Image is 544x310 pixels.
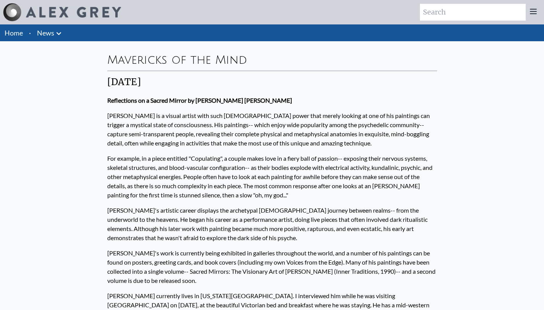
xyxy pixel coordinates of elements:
[37,27,54,38] a: News
[107,151,437,203] p: For example, in a piece entitled "Copulating", a couple makes love in a fiery ball of passion-- e...
[420,4,526,21] input: Search
[107,245,437,288] p: [PERSON_NAME]'s work is currently being exhibited in galleries throughout the world, and a number...
[107,76,437,88] div: [DATE]
[26,24,34,41] li: ·
[107,97,292,104] strong: Reflections on a Sacred Mirror by [PERSON_NAME] [PERSON_NAME]
[5,29,23,37] a: Home
[107,108,437,151] p: [PERSON_NAME] is a visual artist with such [DEMOGRAPHIC_DATA] power that merely looking at one of...
[107,203,437,245] p: [PERSON_NAME]'s artistic career displays the archetypal [DEMOGRAPHIC_DATA] journey between realms...
[107,47,437,70] div: Mavericks of the Mind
